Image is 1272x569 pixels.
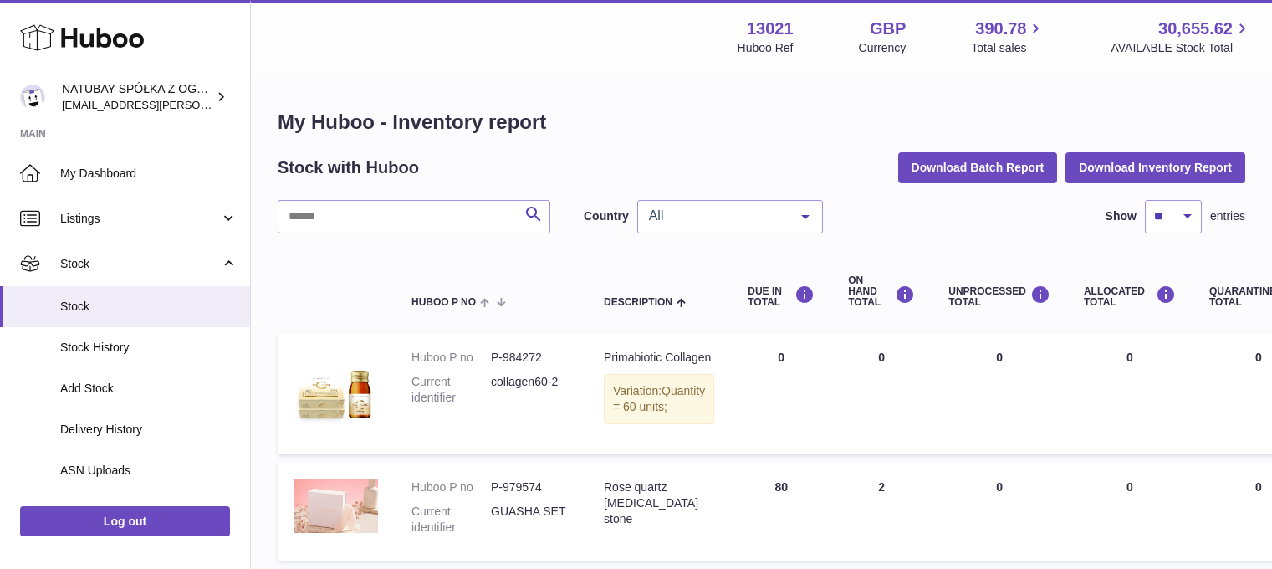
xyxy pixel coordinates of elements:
[898,152,1058,182] button: Download Batch Report
[60,340,238,356] span: Stock History
[62,98,335,111] span: [EMAIL_ADDRESS][PERSON_NAME][DOMAIN_NAME]
[1158,18,1233,40] span: 30,655.62
[613,384,705,413] span: Quantity = 60 units;
[971,18,1045,56] a: 390.78 Total sales
[278,109,1245,136] h1: My Huboo - Inventory report
[491,479,570,495] dd: P-979574
[731,333,831,454] td: 0
[748,285,815,308] div: DUE IN TOTAL
[831,333,932,454] td: 0
[975,18,1026,40] span: 390.78
[1111,40,1252,56] span: AVAILABLE Stock Total
[1111,18,1252,56] a: 30,655.62 AVAILABLE Stock Total
[60,299,238,315] span: Stock
[1065,152,1245,182] button: Download Inventory Report
[932,463,1067,561] td: 0
[604,350,714,366] div: Primabiotic Collagen
[584,208,629,224] label: Country
[1255,351,1262,364] span: 0
[1067,333,1193,454] td: 0
[20,506,230,536] a: Log out
[20,85,45,110] img: kacper.antkowski@natubay.pl
[1067,463,1193,561] td: 0
[411,479,491,495] dt: Huboo P no
[60,381,238,397] span: Add Stock
[294,350,378,433] img: product image
[738,40,794,56] div: Huboo Ref
[278,156,419,179] h2: Stock with Huboo
[62,81,212,113] div: NATUBAY SPÓŁKA Z OGRANICZONĄ ODPOWIEDZIALNOŚCIĄ
[491,504,570,536] dd: GUASHA SET
[60,463,238,479] span: ASN Uploads
[411,504,491,536] dt: Current identifier
[1210,208,1245,224] span: entries
[604,479,714,527] div: Rose quartz [MEDICAL_DATA] stone
[604,297,672,308] span: Description
[60,211,220,227] span: Listings
[411,374,491,406] dt: Current identifier
[645,208,789,224] span: All
[491,374,570,406] dd: collagen60-2
[60,166,238,182] span: My Dashboard
[747,18,794,40] strong: 13021
[60,256,220,272] span: Stock
[411,350,491,366] dt: Huboo P no
[848,275,915,309] div: ON HAND Total
[870,18,906,40] strong: GBP
[411,297,476,308] span: Huboo P no
[932,333,1067,454] td: 0
[604,374,714,424] div: Variation:
[491,350,570,366] dd: P-984272
[1255,480,1262,494] span: 0
[1084,285,1176,308] div: ALLOCATED Total
[971,40,1045,56] span: Total sales
[1106,208,1137,224] label: Show
[731,463,831,561] td: 80
[948,285,1050,308] div: UNPROCESSED Total
[859,40,907,56] div: Currency
[60,422,238,438] span: Delivery History
[294,479,378,533] img: product image
[831,463,932,561] td: 2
